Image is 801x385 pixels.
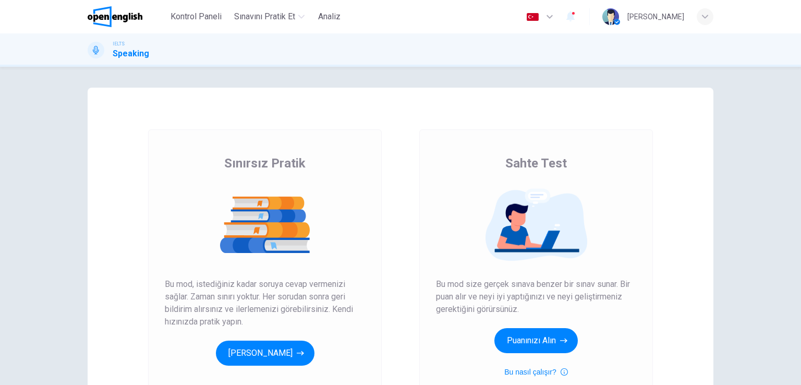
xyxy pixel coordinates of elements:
button: Kontrol Paneli [166,7,226,26]
button: [PERSON_NAME] [216,341,314,366]
span: Sınavını Pratik Et [234,10,295,23]
span: Analiz [318,10,341,23]
img: Profile picture [602,8,619,25]
button: Bu nasıl çalışır? [504,366,568,378]
span: Bu mod, istediğiniz kadar soruya cevap vermenizi sağlar. Zaman sınırı yoktur. Her sorudan sonra g... [165,278,365,328]
button: Puanınızı Alın [494,328,578,353]
span: Kontrol Paneli [171,10,222,23]
span: Bu mod size gerçek sınava benzer bir sınav sunar. Bir puan alır ve neyi iyi yaptığınızı ve neyi g... [436,278,636,316]
button: Sınavını Pratik Et [230,7,309,26]
h1: Speaking [113,47,149,60]
span: Sınırsız Pratik [224,155,306,172]
img: tr [526,13,539,21]
span: Sahte Test [505,155,567,172]
span: IELTS [113,40,125,47]
button: Analiz [313,7,346,26]
div: [PERSON_NAME] [627,10,684,23]
a: OpenEnglish logo [88,6,166,27]
img: OpenEnglish logo [88,6,142,27]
